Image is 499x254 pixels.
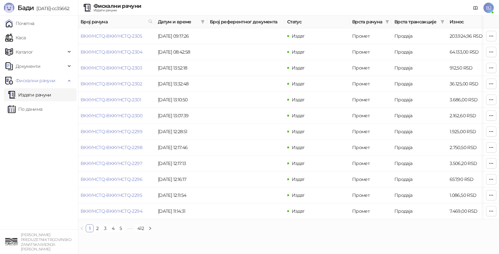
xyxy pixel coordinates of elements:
[78,92,155,108] td: BKKYHCTQ-BKKYHCTQ-2301
[292,49,305,55] span: Издат
[78,28,155,44] td: BKKYHCTQ-BKKYHCTQ-2305
[78,60,155,76] td: BKKYHCTQ-BKKYHCTQ-2303
[394,18,438,25] span: Врста трансакције
[155,44,207,60] td: [DATE] 08:42:58
[392,156,447,171] td: Продаја
[155,156,207,171] td: [DATE] 12:17:13
[78,224,86,232] button: left
[292,145,305,150] span: Издат
[5,31,26,44] a: Каса
[155,108,207,124] td: [DATE] 13:07:39
[350,187,392,203] td: Промет
[78,16,155,28] th: Број рачуна
[447,124,493,140] td: 1.925,00 RSD
[81,33,142,39] a: BKKYHCTQ-BKKYHCTQ-2305
[94,4,141,9] div: Фискални рачуни
[81,145,142,150] a: BKKYHCTQ-BKKYHCTQ-2298
[34,6,69,11] span: [DATE]-cc35662
[447,108,493,124] td: 2.162,60 RSD
[392,203,447,219] td: Продаја
[78,108,155,124] td: BKKYHCTQ-BKKYHCTQ-2300
[78,76,155,92] td: BKKYHCTQ-BKKYHCTQ-2302
[81,129,142,134] a: BKKYHCTQ-BKKYHCTQ-2299
[392,108,447,124] td: Продаја
[199,17,206,27] span: filter
[135,225,146,232] a: 412
[16,60,40,73] span: Документи
[101,224,109,232] li: 3
[292,160,305,166] span: Издат
[80,226,84,230] span: left
[447,171,493,187] td: 657,90 RSD
[155,28,207,44] td: [DATE] 09:17:26
[392,171,447,187] td: Продаја
[392,92,447,108] td: Продаја
[447,187,493,203] td: 1.086,50 RSD
[285,16,350,28] th: Статус
[447,60,493,76] td: 912,50 RSD
[350,156,392,171] td: Промет
[447,140,493,156] td: 2.750,50 RSD
[109,224,117,232] li: 4
[447,203,493,219] td: 7.469,00 RSD
[117,225,124,232] a: 5
[350,76,392,92] td: Промет
[21,233,71,251] small: [PERSON_NAME] PREDUZETNIK TRGOVINSKO ZANATSKA RADNJA [PERSON_NAME]
[94,9,141,12] div: Издати рачуни
[117,224,125,232] li: 5
[292,81,305,87] span: Издат
[392,124,447,140] td: Продаја
[81,160,142,166] a: BKKYHCTQ-BKKYHCTQ-2297
[78,171,155,187] td: BKKYHCTQ-BKKYHCTQ-2296
[450,18,483,25] span: Износ
[385,20,389,24] span: filter
[155,76,207,92] td: [DATE] 13:32:48
[94,225,101,232] a: 2
[447,156,493,171] td: 3.506,20 RSD
[86,224,94,232] li: 1
[292,97,305,103] span: Издат
[5,235,18,248] img: 64x64-companyLogo-82da5d90-fd56-4d4e-a6cd-cc51c66be7ee.png
[350,140,392,156] td: Промет
[16,45,33,58] span: Каталог
[439,17,446,27] span: filter
[8,88,51,101] a: Издати рачуни
[125,224,135,232] li: Следећих 5 Страна
[86,225,93,232] a: 1
[350,124,392,140] td: Промет
[78,156,155,171] td: BKKYHCTQ-BKKYHCTQ-2297
[292,113,305,119] span: Издат
[78,44,155,60] td: BKKYHCTQ-BKKYHCTQ-2304
[292,33,305,39] span: Издат
[447,28,493,44] td: 203.924,96 RSD
[350,171,392,187] td: Промет
[292,192,305,198] span: Издат
[470,3,481,13] a: Документација
[392,76,447,92] td: Продаја
[350,60,392,76] td: Промет
[392,28,447,44] td: Продаја
[350,28,392,44] td: Промет
[392,16,447,28] th: Врста трансакције
[155,140,207,156] td: [DATE] 12:17:46
[447,92,493,108] td: 3.686,00 RSD
[384,17,390,27] span: filter
[392,44,447,60] td: Продаја
[201,20,205,24] span: filter
[78,140,155,156] td: BKKYHCTQ-BKKYHCTQ-2298
[292,208,305,214] span: Издат
[447,44,493,60] td: 64.133,00 RSD
[146,224,154,232] li: Следећа страна
[155,92,207,108] td: [DATE] 13:10:50
[78,187,155,203] td: BKKYHCTQ-BKKYHCTQ-2295
[447,76,493,92] td: 36.125,00 RSD
[392,140,447,156] td: Продаја
[81,81,142,87] a: BKKYHCTQ-BKKYHCTQ-2302
[155,60,207,76] td: [DATE] 13:52:18
[207,16,285,28] th: Број референтног документа
[392,60,447,76] td: Продаја
[292,65,305,71] span: Издат
[18,4,34,12] span: Бади
[350,108,392,124] td: Промет
[4,3,14,13] img: Logo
